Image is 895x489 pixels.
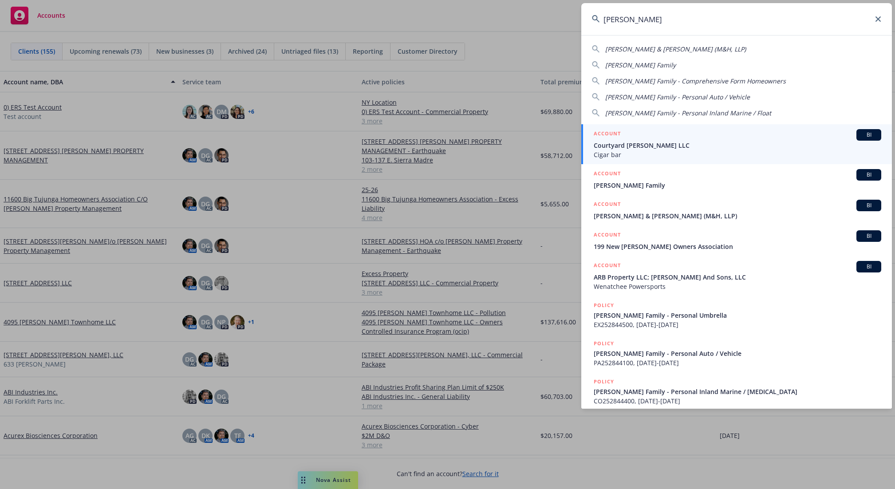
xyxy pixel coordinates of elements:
[581,195,892,225] a: ACCOUNTBI[PERSON_NAME] & [PERSON_NAME] (M&H, LLP)
[594,282,881,291] span: Wenatchee Powersports
[581,296,892,334] a: POLICY[PERSON_NAME] Family - Personal UmbrellaEX252844500, [DATE]-[DATE]
[860,201,878,209] span: BI
[594,301,614,310] h5: POLICY
[581,334,892,372] a: POLICY[PERSON_NAME] Family - Personal Auto / VehiclePA252844100, [DATE]-[DATE]
[605,109,771,117] span: [PERSON_NAME] Family - Personal Inland Marine / Float
[594,181,881,190] span: [PERSON_NAME] Family
[594,141,881,150] span: Courtyard [PERSON_NAME] LLC
[594,169,621,180] h5: ACCOUNT
[594,339,614,348] h5: POLICY
[860,171,878,179] span: BI
[581,225,892,256] a: ACCOUNTBI199 New [PERSON_NAME] Owners Association
[594,150,881,159] span: Cigar bar
[594,261,621,272] h5: ACCOUNT
[605,77,786,85] span: [PERSON_NAME] Family - Comprehensive Form Homeowners
[594,377,614,386] h5: POLICY
[594,200,621,210] h5: ACCOUNT
[594,320,881,329] span: EX252844500, [DATE]-[DATE]
[594,129,621,140] h5: ACCOUNT
[581,124,892,164] a: ACCOUNTBICourtyard [PERSON_NAME] LLCCigar bar
[605,61,676,69] span: [PERSON_NAME] Family
[860,263,878,271] span: BI
[581,3,892,35] input: Search...
[605,93,750,101] span: [PERSON_NAME] Family - Personal Auto / Vehicle
[594,349,881,358] span: [PERSON_NAME] Family - Personal Auto / Vehicle
[860,131,878,139] span: BI
[594,230,621,241] h5: ACCOUNT
[594,311,881,320] span: [PERSON_NAME] Family - Personal Umbrella
[594,272,881,282] span: ARB Property LLC; [PERSON_NAME] And Sons, LLC
[581,164,892,195] a: ACCOUNTBI[PERSON_NAME] Family
[605,45,746,53] span: [PERSON_NAME] & [PERSON_NAME] (M&H, LLP)
[594,211,881,221] span: [PERSON_NAME] & [PERSON_NAME] (M&H, LLP)
[594,387,881,396] span: [PERSON_NAME] Family - Personal Inland Marine / [MEDICAL_DATA]
[594,396,881,406] span: CO252844400, [DATE]-[DATE]
[860,232,878,240] span: BI
[581,256,892,296] a: ACCOUNTBIARB Property LLC; [PERSON_NAME] And Sons, LLCWenatchee Powersports
[594,358,881,367] span: PA252844100, [DATE]-[DATE]
[594,242,881,251] span: 199 New [PERSON_NAME] Owners Association
[581,372,892,410] a: POLICY[PERSON_NAME] Family - Personal Inland Marine / [MEDICAL_DATA]CO252844400, [DATE]-[DATE]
